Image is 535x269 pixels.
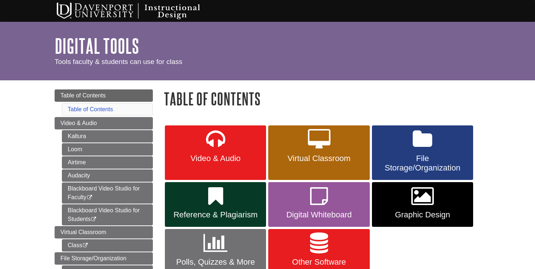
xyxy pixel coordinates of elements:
a: Kaltura [62,130,153,142]
a: Digital Whiteboard [268,182,369,227]
a: Blackboard Video Studio for Students [62,204,153,225]
span: Video & Audio [170,154,261,163]
a: Blackboard Video Studio for Faculty [62,182,153,204]
span: Polls, Quizzes & More [170,257,261,267]
a: Digital Tools [55,35,139,57]
span: File Storage/Organization [377,154,468,173]
h1: Table of Contents [164,89,480,108]
a: Video & Audio [55,117,153,129]
a: Graphic Design [372,182,473,227]
i: This link opens in a new window [82,243,88,248]
a: Virtual Classroom [55,226,153,238]
span: Virtual Classroom [274,154,364,163]
i: This link opens in a new window [87,195,93,200]
span: Video & Audio [60,120,97,126]
a: Class [62,239,153,252]
img: Davenport University Instructional Design [51,2,226,20]
a: Audacity [62,169,153,182]
a: Table of Contents [55,89,153,102]
span: Other Software [274,257,364,267]
span: Virtual Classroom [60,229,106,235]
span: Tools faculty & students can use for class [55,58,182,65]
a: File Storage/Organization [372,125,473,180]
a: Airtime [62,156,153,169]
a: File Storage/Organization [55,252,153,265]
a: Video & Audio [165,125,266,180]
span: Graphic Design [377,210,468,220]
span: Digital Whiteboard [274,210,364,220]
a: Reference & Plagiarism [165,182,266,227]
a: Table of Contents [68,106,113,112]
span: Table of Contents [60,92,106,99]
a: Virtual Classroom [268,125,369,180]
i: This link opens in a new window [91,217,97,222]
span: File Storage/Organization [60,255,126,261]
span: Reference & Plagiarism [170,210,261,220]
a: Loom [62,143,153,156]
